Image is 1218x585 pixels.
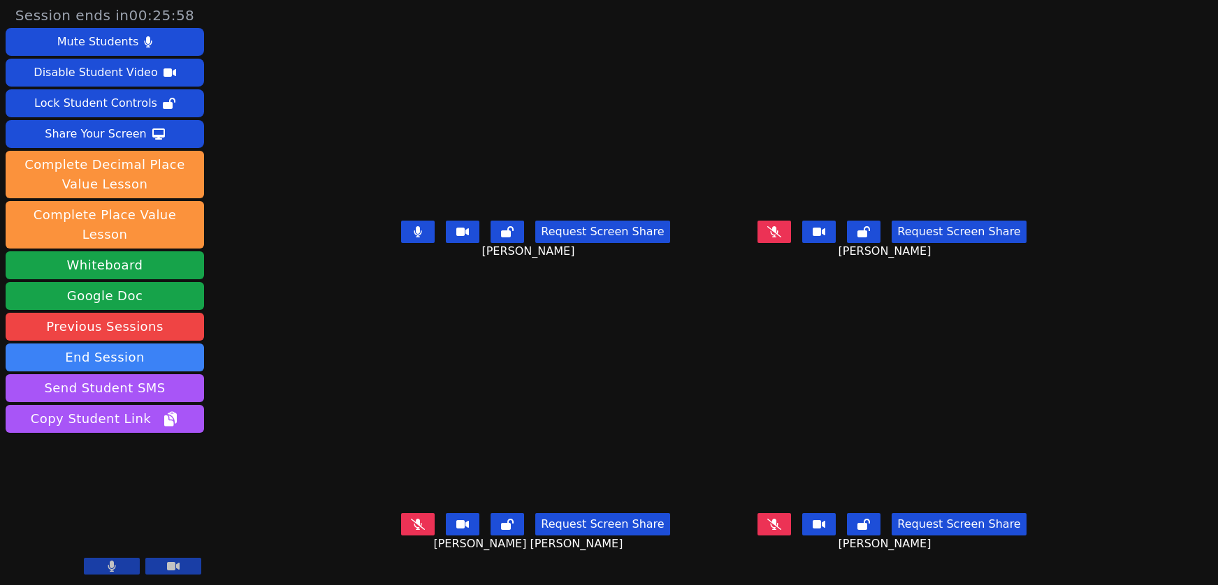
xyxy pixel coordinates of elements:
[34,61,157,84] div: Disable Student Video
[31,409,179,429] span: Copy Student Link
[892,221,1026,243] button: Request Screen Share
[57,31,138,53] div: Mute Students
[6,28,204,56] button: Mute Students
[481,243,578,260] span: [PERSON_NAME]
[6,89,204,117] button: Lock Student Controls
[535,513,669,535] button: Request Screen Share
[839,243,935,260] span: [PERSON_NAME]
[6,151,204,198] button: Complete Decimal Place Value Lesson
[6,343,204,371] button: End Session
[892,513,1026,535] button: Request Screen Share
[129,7,195,24] time: 00:25:58
[6,201,204,249] button: Complete Place Value Lesson
[6,374,204,402] button: Send Student SMS
[6,59,204,87] button: Disable Student Video
[839,535,935,552] span: [PERSON_NAME]
[15,6,195,25] span: Session ends in
[433,535,626,552] span: [PERSON_NAME] [PERSON_NAME]
[6,405,204,433] button: Copy Student Link
[34,92,157,114] div: Lock Student Controls
[535,221,669,243] button: Request Screen Share
[6,313,204,341] a: Previous Sessions
[6,120,204,148] button: Share Your Screen
[6,282,204,310] a: Google Doc
[45,123,147,145] div: Share Your Screen
[6,251,204,279] button: Whiteboard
